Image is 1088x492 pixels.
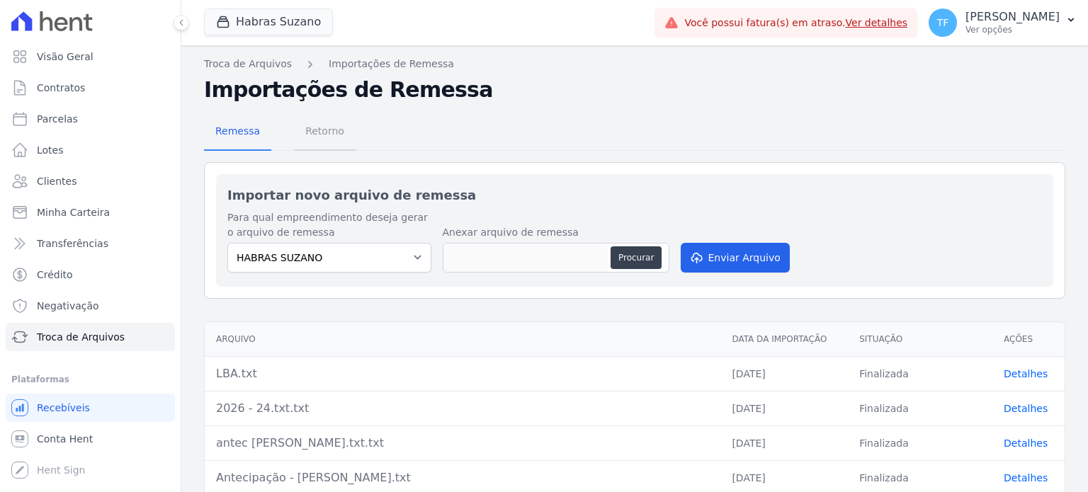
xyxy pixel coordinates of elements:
td: Finalizada [848,356,992,391]
span: Negativação [37,299,99,313]
th: Data da Importação [720,322,848,357]
a: Detalhes [1004,472,1048,484]
td: Finalizada [848,391,992,425]
a: Clientes [6,167,175,195]
nav: Breadcrumb [204,57,1065,71]
h2: Importar novo arquivo de remessa [227,185,1042,205]
a: Lotes [6,136,175,164]
nav: Tab selector [204,114,356,151]
th: Arquivo [205,322,720,357]
span: Você possui fatura(s) em atraso. [684,16,907,30]
button: Procurar [611,246,662,269]
span: Lotes [37,143,64,157]
a: Recebíveis [6,394,175,422]
div: 2026 - 24.txt.txt [216,400,709,417]
span: Conta Hent [37,432,93,446]
a: Retorno [294,114,356,151]
th: Ações [992,322,1065,357]
h2: Importações de Remessa [204,77,1065,103]
span: Clientes [37,174,76,188]
a: Transferências [6,229,175,258]
a: Troca de Arquivos [6,323,175,351]
div: Plataformas [11,371,169,388]
div: LBA.txt [216,365,709,382]
button: TF [PERSON_NAME] Ver opções [917,3,1088,42]
span: Parcelas [37,112,78,126]
button: Enviar Arquivo [681,243,790,273]
div: Antecipação - [PERSON_NAME].txt [216,469,709,486]
a: Contratos [6,74,175,102]
td: [DATE] [720,356,848,391]
p: [PERSON_NAME] [965,10,1060,24]
a: Visão Geral [6,42,175,71]
a: Negativação [6,292,175,320]
span: Troca de Arquivos [37,330,125,344]
td: [DATE] [720,425,848,460]
span: Remessa [207,117,268,145]
a: Detalhes [1004,368,1048,379]
a: Detalhes [1004,403,1048,414]
a: Remessa [204,114,271,151]
a: Importações de Remessa [329,57,454,71]
label: Anexar arquivo de remessa [443,225,669,240]
span: TF [937,18,949,28]
p: Ver opções [965,24,1060,35]
td: Finalizada [848,425,992,460]
a: Ver detalhes [846,17,908,28]
div: antec [PERSON_NAME].txt.txt [216,435,709,452]
button: Habras Suzano [204,8,333,35]
span: Contratos [37,81,85,95]
th: Situação [848,322,992,357]
label: Para qual empreendimento deseja gerar o arquivo de remessa [227,210,431,240]
span: Retorno [297,117,353,145]
td: [DATE] [720,391,848,425]
a: Parcelas [6,105,175,133]
a: Conta Hent [6,425,175,453]
a: Detalhes [1004,437,1048,449]
span: Recebíveis [37,401,90,415]
span: Visão Geral [37,50,93,64]
a: Troca de Arquivos [204,57,292,71]
span: Minha Carteira [37,205,110,219]
span: Crédito [37,268,73,282]
a: Minha Carteira [6,198,175,227]
span: Transferências [37,236,108,251]
a: Crédito [6,261,175,289]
